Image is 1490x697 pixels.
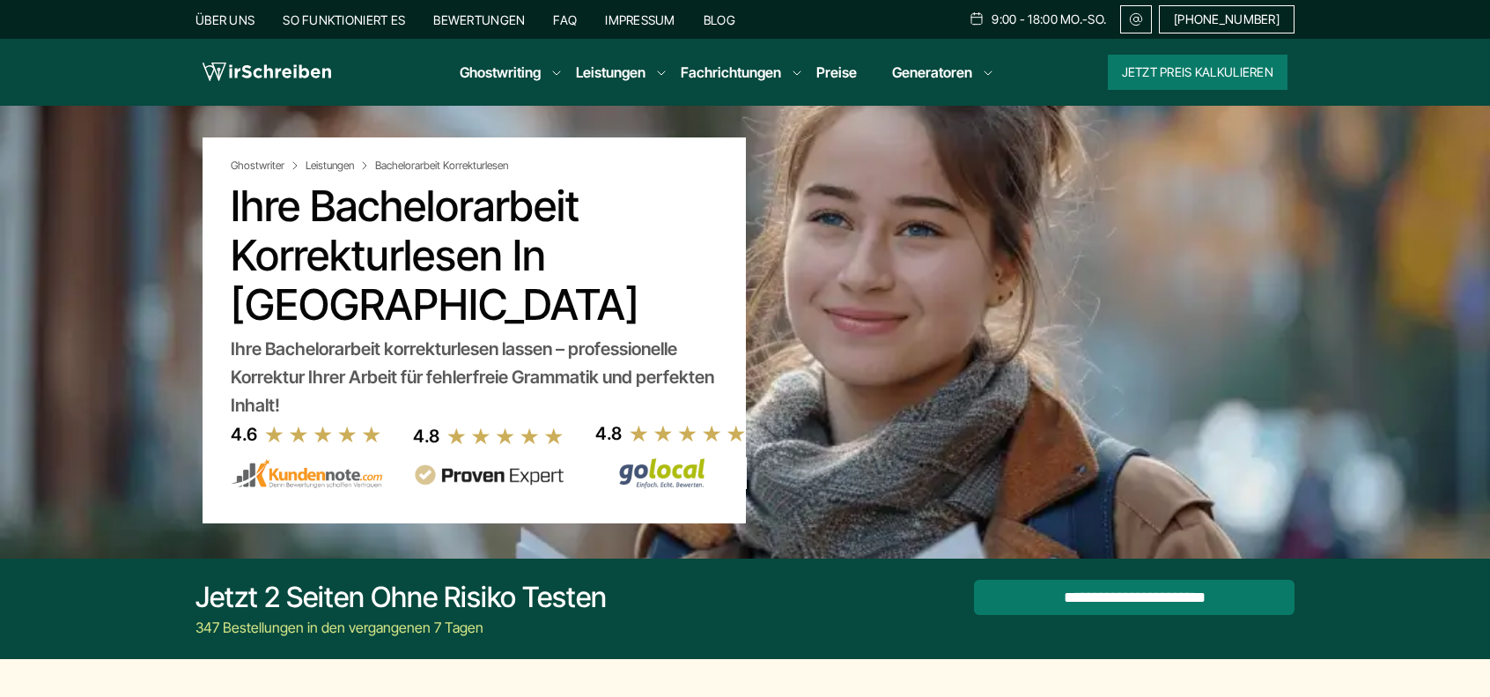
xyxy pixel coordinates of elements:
a: Ghostwriting [460,62,541,83]
img: stars [629,424,747,443]
img: Email [1128,12,1144,26]
button: Jetzt Preis kalkulieren [1108,55,1287,90]
a: Ghostwriter [231,159,302,173]
a: Leistungen [306,159,372,173]
a: Blog [704,12,735,27]
img: stars [446,426,564,446]
div: 4.8 [595,419,622,448]
a: Generatoren [892,62,972,83]
a: Fachrichtungen [681,62,781,83]
a: So funktioniert es [283,12,405,27]
div: 4.8 [413,422,439,450]
span: 9:00 - 18:00 Mo.-So. [992,12,1106,26]
img: stars [264,425,382,444]
div: Jetzt 2 Seiten ohne Risiko testen [195,580,607,615]
a: Preise [816,63,857,81]
a: Bewertungen [433,12,525,27]
a: [PHONE_NUMBER] [1159,5,1295,33]
span: Bachelorarbeit Korrekturlesen [375,159,508,173]
h1: Ihre Bachelorarbeit Korrekturlesen in [GEOGRAPHIC_DATA] [231,182,718,330]
img: kundennote [231,459,382,489]
a: FAQ [553,12,577,27]
a: Über uns [195,12,254,27]
div: 4.6 [231,420,257,449]
img: Wirschreiben Bewertungen [595,457,747,489]
a: Leistungen [576,62,645,83]
img: Schedule [969,11,985,26]
span: [PHONE_NUMBER] [1174,12,1280,26]
a: Impressum [605,12,675,27]
div: 347 Bestellungen in den vergangenen 7 Tagen [195,617,607,638]
div: Ihre Bachelorarbeit korrekturlesen lassen – professionelle Korrektur Ihrer Arbeit für fehlerfreie... [231,335,718,419]
img: logo wirschreiben [203,59,331,85]
img: provenexpert reviews [413,464,564,486]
